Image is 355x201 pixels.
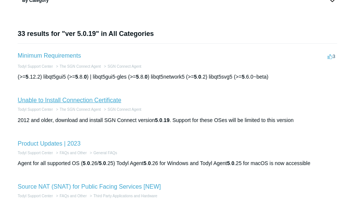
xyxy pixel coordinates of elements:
[18,97,121,103] a: Unable to Install Connection Certificate
[60,107,101,112] a: The SGN Connect Agent
[143,160,146,166] em: 5
[242,74,245,80] em: 5
[55,151,87,155] li: FAQs and Other
[60,194,87,198] a: FAQs and Other
[55,64,101,68] li: The SGN Connect Agent
[88,151,117,155] li: General FAQs
[75,74,78,80] em: 5
[136,74,139,80] em: 5
[18,52,81,59] a: Minimum Requirements
[87,160,90,166] em: 0
[155,117,158,123] em: 5
[103,64,142,68] li: SGN Connect Agent
[18,159,337,167] div: Agent for all supported OS ( . .26/ . .25) Todyl Agent . .26 for Windows and Todyl Agent . .25 fo...
[60,64,101,68] a: The SGN Connect Agent
[94,151,117,155] a: General FAQs
[107,107,141,112] a: SGN Connect Agent
[55,194,87,198] li: FAQs and Other
[103,107,142,112] li: SGN Connect Agent
[18,183,161,190] a: Source NAT (SNAT) for Public Facing Services [NEW]
[231,160,234,166] em: 0
[83,160,86,166] em: 5
[328,54,335,59] span: 3
[103,160,106,166] em: 0
[99,160,102,166] em: 5
[107,64,141,68] a: SGN Connect Agent
[25,74,28,80] em: 5
[18,29,337,39] h1: 33 results for "ver 5.0.19" in All Categories
[60,151,87,155] a: FAQs and Other
[164,117,170,123] em: 19
[18,73,337,81] div: (>= .12.2) libqt5gui5 (>= .8. ) | libqt5gui5-gles (>= .8. ) libqt5network5 (>= . .2) libqt5svg5 (...
[94,194,158,198] a: Third Party Applications and Hardware
[145,74,148,80] em: 0
[227,160,230,166] em: 5
[198,74,201,80] em: 0
[18,140,81,147] a: Product Updates | 2023
[148,160,151,166] em: 0
[18,64,53,68] a: Todyl Support Center
[194,74,197,80] em: 5
[18,116,337,124] div: 2012 and older, download and install SGN Connect version . . . Support for these OSes will be lim...
[160,117,163,123] em: 0
[84,74,87,80] em: 0
[18,151,53,155] a: Todyl Support Center
[88,194,157,198] li: Third Party Applications and Hardware
[18,107,53,112] a: Todyl Support Center
[18,194,53,198] a: Todyl Support Center
[55,107,101,112] li: The SGN Connect Agent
